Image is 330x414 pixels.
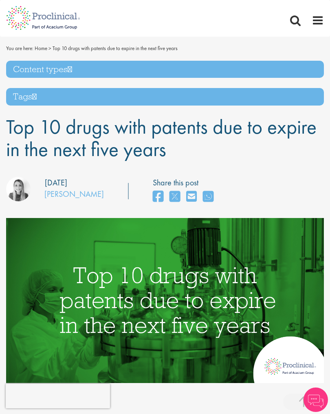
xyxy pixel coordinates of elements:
[186,188,197,206] a: share on email
[304,388,328,412] img: Chatbot
[6,61,324,78] h3: Content types
[6,384,110,408] iframe: reCAPTCHA
[153,188,163,206] a: share on facebook
[153,177,218,189] label: Share this post
[53,45,178,52] span: Top 10 drugs with patents due to expire in the next five years
[44,189,104,199] a: [PERSON_NAME]
[45,177,67,189] div: [DATE]
[6,218,324,383] img: Top 10 blockbuster drugs facing patent expiry in the next 5 years
[203,188,213,206] a: share on whats app
[169,188,180,206] a: share on twitter
[6,88,324,106] h3: Tags
[6,114,317,162] span: Top 10 drugs with patents due to expire in the next five years
[6,177,31,201] img: Hannah Burke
